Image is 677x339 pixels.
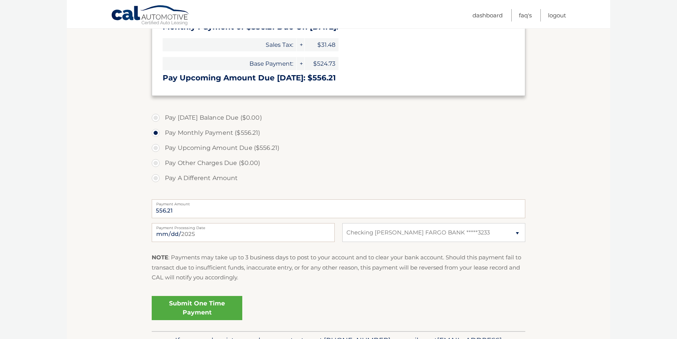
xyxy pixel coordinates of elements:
span: Sales Tax: [163,38,296,51]
strong: NOTE [152,254,168,261]
label: Pay Upcoming Amount Due ($556.21) [152,140,525,156]
h3: Pay Upcoming Amount Due [DATE]: $556.21 [163,73,514,83]
span: Base Payment: [163,57,296,70]
span: + [297,38,304,51]
a: Cal Automotive [111,5,190,27]
label: Payment Amount [152,199,525,205]
p: : Payments may take up to 3 business days to post to your account and to clear your bank account.... [152,253,525,282]
label: Payment Processing Date [152,223,335,229]
a: Dashboard [472,9,503,22]
input: Payment Amount [152,199,525,218]
label: Pay Other Charges Due ($0.00) [152,156,525,171]
a: Submit One Time Payment [152,296,242,320]
span: $524.73 [305,57,338,70]
label: Pay A Different Amount [152,171,525,186]
span: + [297,57,304,70]
input: Payment Date [152,223,335,242]
a: FAQ's [519,9,532,22]
span: $31.48 [305,38,338,51]
label: Pay Monthly Payment ($556.21) [152,125,525,140]
a: Logout [548,9,566,22]
label: Pay [DATE] Balance Due ($0.00) [152,110,525,125]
